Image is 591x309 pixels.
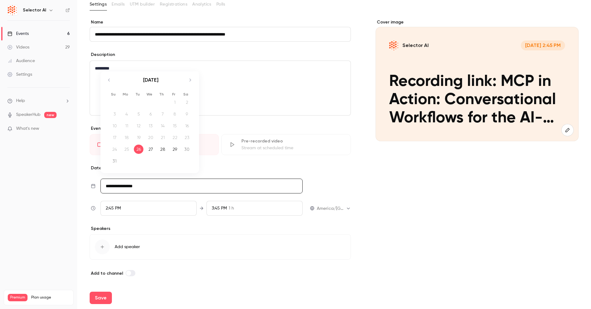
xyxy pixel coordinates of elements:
[133,108,145,120] td: Not available. Tuesday, August 5, 2025
[182,98,192,107] div: 2
[170,109,180,119] div: 8
[181,143,193,155] td: Saturday, August 30, 2025
[172,92,175,96] small: Fr
[221,134,351,155] div: Pre-recorded videoStream at scheduled time
[317,205,351,212] div: America/[GEOGRAPHIC_DATA]
[16,112,40,118] a: SpeakerHub
[160,1,187,8] span: Registrations
[402,42,429,49] p: Selector AI
[121,143,133,155] td: Not available. Monday, August 25, 2025
[8,5,18,15] img: Selector AI
[100,179,303,193] input: Tue, Feb 17, 2026
[90,292,112,304] button: Save
[90,52,115,58] label: Description
[115,244,140,250] span: Add speaker
[130,1,155,8] span: UTM builder
[123,92,128,96] small: Mo
[169,132,181,143] td: Not available. Friday, August 22, 2025
[158,145,168,154] div: 28
[133,132,145,143] td: Not available. Tuesday, August 19, 2025
[181,108,193,120] td: Not available. Saturday, August 9, 2025
[192,1,211,8] span: Analytics
[100,71,199,173] div: Calendar
[146,121,155,130] div: 13
[183,92,188,96] small: Sa
[134,121,143,130] div: 12
[90,234,351,260] button: Add speaker
[169,143,181,155] td: Friday, August 29, 2025
[7,58,35,64] div: Audience
[16,98,25,104] span: Help
[90,125,351,132] p: Event type
[389,40,399,51] img: Recording link: MCP in Action: Conversational Workflows for the AI-Native Enterprise
[157,143,169,155] td: Thursday, August 28, 2025
[169,108,181,120] td: Not available. Friday, August 8, 2025
[133,120,145,132] td: Not available. Tuesday, August 12, 2025
[376,19,579,25] label: Cover image
[122,133,131,142] div: 18
[90,165,351,171] p: Date and time
[106,206,121,210] span: 2:45 PM
[147,92,152,96] small: We
[146,145,155,154] div: 27
[90,61,351,115] div: editor
[170,133,180,142] div: 22
[134,145,143,154] div: 26
[100,201,197,216] div: From
[182,109,192,119] div: 9
[206,201,303,216] div: To
[181,120,193,132] td: Not available. Saturday, August 16, 2025
[182,121,192,130] div: 16
[521,40,565,51] span: [DATE] 2:45 PM
[159,92,164,96] small: Th
[158,109,168,119] div: 7
[145,108,157,120] td: Not available. Wednesday, August 6, 2025
[90,134,219,155] div: LiveGo live at scheduled time
[122,121,131,130] div: 11
[170,121,180,130] div: 15
[23,7,46,13] h6: Selector AI
[90,19,351,25] label: Name
[108,155,121,167] td: Sunday, August 31, 2025
[134,133,143,142] div: 19
[16,125,39,132] span: What's new
[145,132,157,143] td: Not available. Wednesday, August 20, 2025
[229,205,234,212] span: 1 h
[143,77,159,83] strong: [DATE]
[121,132,133,143] td: Not available. Monday, August 18, 2025
[110,133,119,142] div: 17
[182,133,192,142] div: 23
[146,133,155,142] div: 20
[108,132,121,143] td: Not available. Sunday, August 17, 2025
[134,109,143,119] div: 5
[111,92,116,96] small: Su
[110,156,119,166] div: 31
[90,61,351,116] section: description
[158,121,168,130] div: 14
[112,1,125,8] span: Emails
[145,120,157,132] td: Not available. Wednesday, August 13, 2025
[170,98,180,107] div: 1
[146,109,155,119] div: 6
[108,108,121,120] td: Not available. Sunday, August 3, 2025
[212,206,227,210] span: 3:45 PM
[8,294,28,301] span: Premium
[7,44,29,50] div: Videos
[108,120,121,132] td: Not available. Sunday, August 10, 2025
[181,132,193,143] td: Not available. Saturday, August 23, 2025
[145,143,157,155] td: Wednesday, August 27, 2025
[389,73,565,128] p: Recording link: MCP in Action: Conversational Workflows for the AI-Native Enterprise
[133,143,145,155] td: Selected. Tuesday, August 26, 2025
[182,145,192,154] div: 30
[110,145,119,154] div: 24
[110,121,119,130] div: 10
[108,143,121,155] td: Not available. Sunday, August 24, 2025
[7,71,32,78] div: Settings
[135,92,140,96] small: Tu
[241,145,343,151] div: Stream at scheduled time
[170,145,180,154] div: 29
[110,109,119,119] div: 3
[122,145,131,154] div: 25
[121,108,133,120] td: Not available. Monday, August 4, 2025
[157,120,169,132] td: Not available. Thursday, August 14, 2025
